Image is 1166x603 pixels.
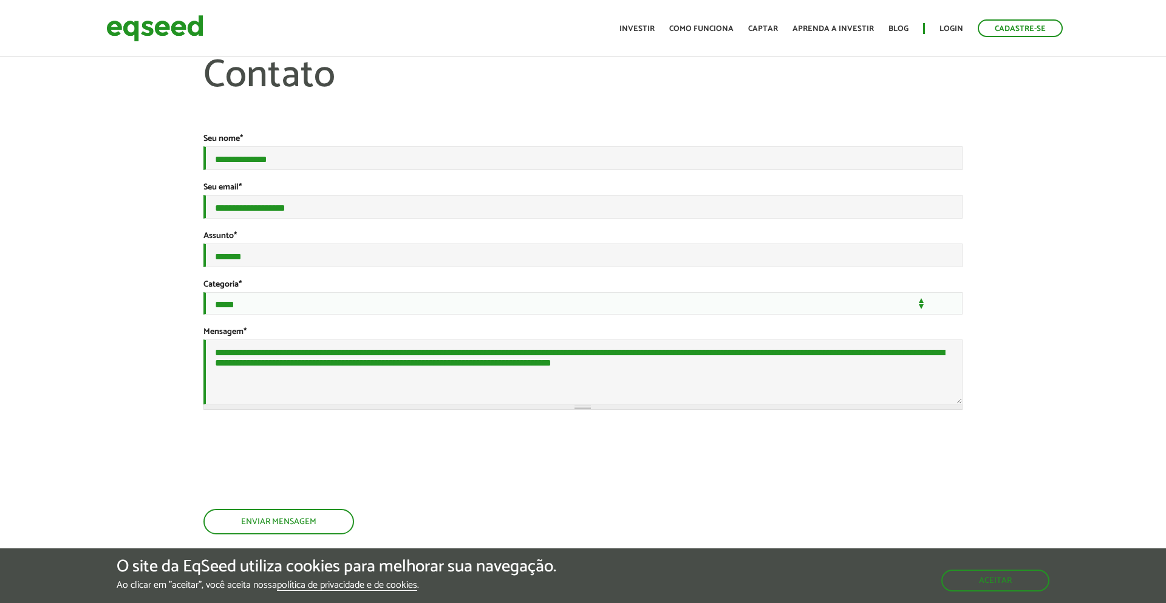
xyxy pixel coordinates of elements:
[939,25,963,33] a: Login
[203,328,247,336] label: Mensagem
[203,232,237,240] label: Assunto
[244,325,247,339] span: Este campo é obrigatório.
[117,579,556,591] p: Ao clicar em "aceitar", você aceita nossa .
[234,229,237,243] span: Este campo é obrigatório.
[240,132,243,146] span: Este campo é obrigatório.
[203,183,242,192] label: Seu email
[203,509,354,534] button: Enviar mensagem
[941,570,1049,591] button: Aceitar
[203,55,963,134] h1: Contato
[106,12,203,44] img: EqSeed
[239,180,242,194] span: Este campo é obrigatório.
[669,25,734,33] a: Como funciona
[203,434,388,482] iframe: reCAPTCHA
[793,25,874,33] a: Aprenda a investir
[277,581,417,591] a: política de privacidade e de cookies
[203,281,242,289] label: Categoria
[203,135,243,143] label: Seu nome
[888,25,909,33] a: Blog
[619,25,655,33] a: Investir
[117,557,556,576] h5: O site da EqSeed utiliza cookies para melhorar sua navegação.
[748,25,778,33] a: Captar
[239,278,242,291] span: Este campo é obrigatório.
[978,19,1063,37] a: Cadastre-se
